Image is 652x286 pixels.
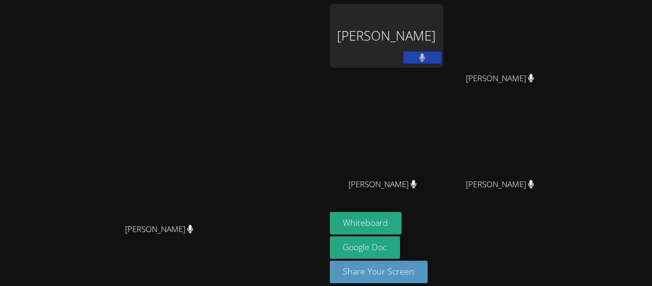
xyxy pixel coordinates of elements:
[348,178,417,191] span: [PERSON_NAME]
[330,261,428,283] button: Share Your Screen
[466,178,534,191] span: [PERSON_NAME]
[466,72,534,85] span: [PERSON_NAME]
[330,4,443,68] div: [PERSON_NAME]
[125,222,193,236] span: [PERSON_NAME]
[330,236,400,259] a: Google Doc
[330,212,402,234] button: Whiteboard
